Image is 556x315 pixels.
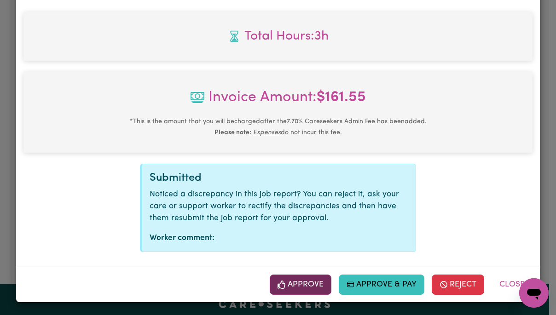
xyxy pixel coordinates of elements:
button: Reject [432,275,484,295]
button: Approve & Pay [339,275,425,295]
strong: Worker comment: [150,234,214,242]
button: Close [492,275,533,295]
span: Submitted [150,172,202,183]
b: $ 161.55 [317,90,366,105]
b: Please note: [214,129,251,136]
u: Expenses [253,129,281,136]
small: This is the amount that you will be charged after the 7.70 % Careseekers Admin Fee has been added... [130,118,427,136]
iframe: Button to launch messaging window [519,278,549,308]
span: Total hours worked: 3 hours [31,27,525,46]
p: Noticed a discrepancy in this job report? You can reject it, ask your care or support worker to r... [150,189,408,225]
span: Invoice Amount: [31,86,525,116]
button: Approve [270,275,331,295]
